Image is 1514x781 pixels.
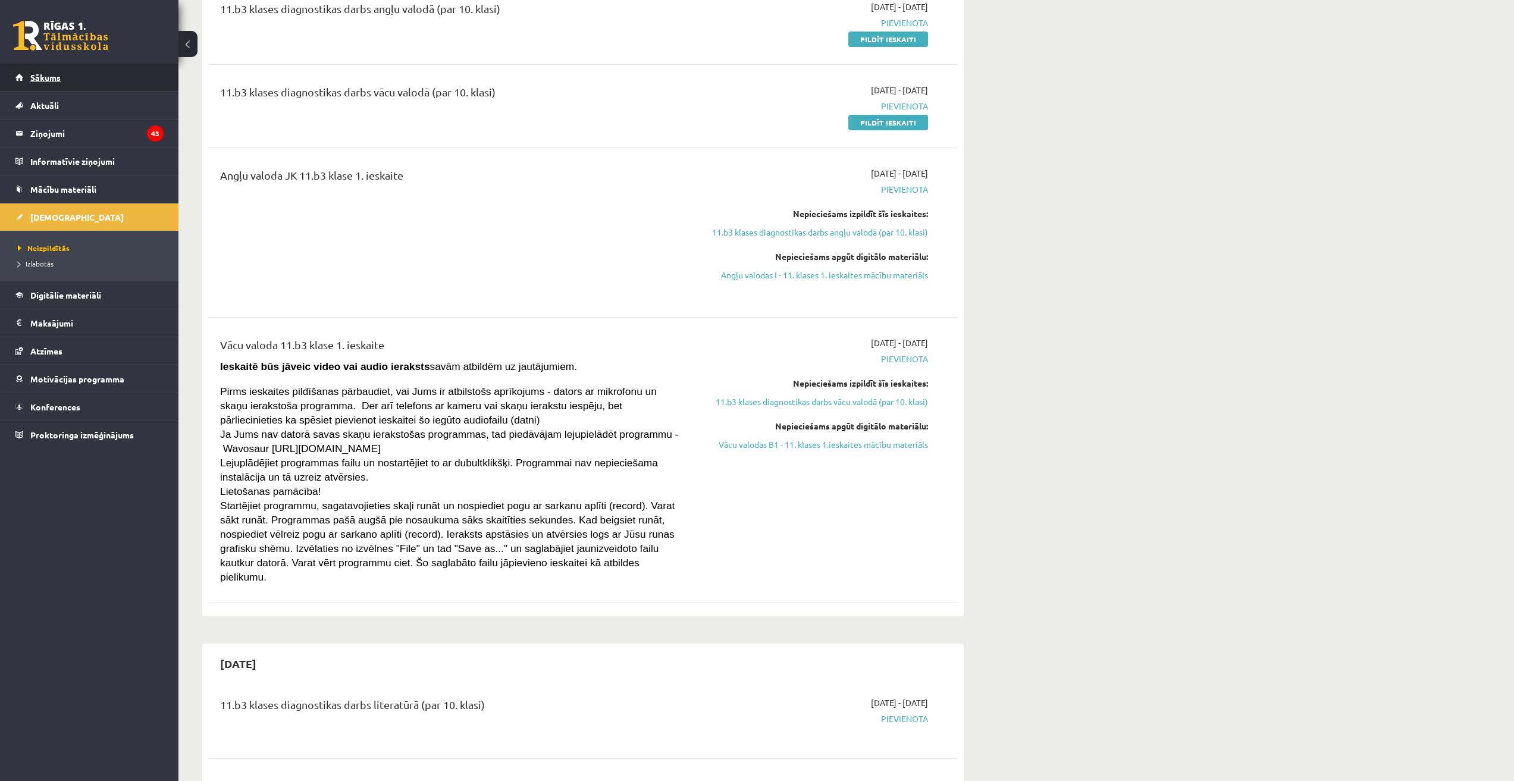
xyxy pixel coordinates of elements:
a: 11.b3 klases diagnostikas darbs vācu valodā (par 10. klasi) [704,396,928,408]
a: Mācību materiāli [15,175,164,203]
div: 11.b3 klases diagnostikas darbs literatūrā (par 10. klasi) [220,697,686,719]
a: Pildīt ieskaiti [848,32,928,47]
span: Aktuāli [30,100,59,111]
a: Ziņojumi43 [15,120,164,147]
a: Neizpildītās [18,243,167,253]
span: [DATE] - [DATE] [871,337,928,349]
legend: Ziņojumi [30,120,164,147]
span: [DEMOGRAPHIC_DATA] [30,212,124,222]
span: Lietošanas pamācība! [220,485,321,497]
span: Konferences [30,402,80,412]
span: Proktoringa izmēģinājums [30,429,134,440]
div: Nepieciešams izpildīt šīs ieskaites: [704,208,928,220]
span: Pievienota [704,183,928,196]
span: Pievienota [704,100,928,112]
span: Pirms ieskaites pildīšanas pārbaudiet, vai Jums ir atbilstošs aprīkojums - dators ar mikrofonu un... [220,385,657,426]
span: Atzīmes [30,346,62,356]
span: Pievienota [704,713,928,725]
span: [DATE] - [DATE] [871,167,928,180]
span: savām atbildēm uz jautājumiem. [220,360,577,372]
div: Angļu valoda JK 11.b3 klase 1. ieskaite [220,167,686,189]
span: Ja Jums nav datorā savas skaņu ierakstošas programmas, tad piedāvājam lejupielādēt programmu - Wa... [220,428,679,454]
span: Pievienota [704,17,928,29]
div: Nepieciešams izpildīt šīs ieskaites: [704,377,928,390]
div: Vācu valoda 11.b3 klase 1. ieskaite [220,337,686,359]
a: Motivācijas programma [15,365,164,393]
div: Nepieciešams apgūt digitālo materiālu: [704,420,928,432]
span: Startējiet programmu, sagatavojieties skaļi runāt un nospiediet pogu ar sarkanu aplīti (record). ... [220,500,675,583]
i: 43 [147,126,164,142]
a: Digitālie materiāli [15,281,164,309]
a: Aktuāli [15,92,164,119]
span: Neizpildītās [18,243,70,253]
a: Izlabotās [18,258,167,269]
a: Informatīvie ziņojumi [15,148,164,175]
a: Sākums [15,64,164,91]
div: 11.b3 klases diagnostikas darbs angļu valodā (par 10. klasi) [220,1,686,23]
div: Nepieciešams apgūt digitālo materiālu: [704,250,928,263]
a: Maksājumi [15,309,164,337]
h2: [DATE] [208,650,268,678]
span: Pievienota [704,353,928,365]
a: Proktoringa izmēģinājums [15,421,164,448]
a: Vācu valodas B1 - 11. klases 1.ieskaites mācību materiāls [704,438,928,451]
span: Motivācijas programma [30,374,124,384]
strong: Ieskaitē būs jāveic video vai audio ieraksts [220,360,430,372]
span: Izlabotās [18,259,54,268]
a: Pildīt ieskaiti [848,115,928,130]
a: Konferences [15,393,164,421]
legend: Maksājumi [30,309,164,337]
span: Sākums [30,72,61,83]
span: Digitālie materiāli [30,290,101,300]
legend: Informatīvie ziņojumi [30,148,164,175]
span: Lejuplādējiet programmas failu un nostartējiet to ar dubultklikšķi. Programmai nav nepieciešama i... [220,457,658,483]
a: [DEMOGRAPHIC_DATA] [15,203,164,231]
div: 11.b3 klases diagnostikas darbs vācu valodā (par 10. klasi) [220,84,686,106]
a: Atzīmes [15,337,164,365]
span: [DATE] - [DATE] [871,1,928,13]
a: Rīgas 1. Tālmācības vidusskola [13,21,108,51]
a: Angļu valodas I - 11. klases 1. ieskaites mācību materiāls [704,269,928,281]
a: 11.b3 klases diagnostikas darbs angļu valodā (par 10. klasi) [704,226,928,239]
span: [DATE] - [DATE] [871,697,928,709]
span: [DATE] - [DATE] [871,84,928,96]
span: Mācību materiāli [30,184,96,195]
